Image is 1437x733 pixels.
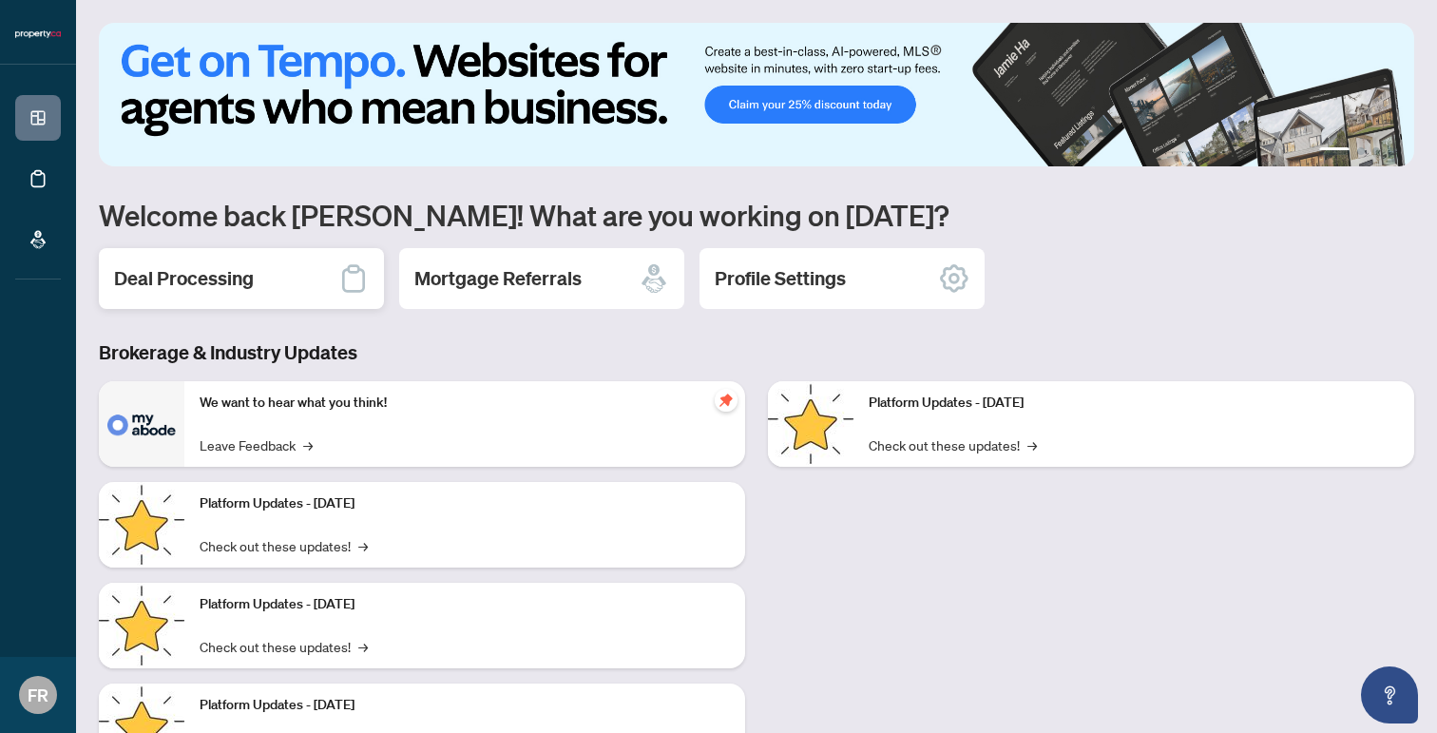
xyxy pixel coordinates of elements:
[1372,147,1380,155] button: 3
[358,535,368,556] span: →
[715,389,738,412] span: pushpin
[768,381,853,467] img: Platform Updates - June 23, 2025
[200,493,730,514] p: Platform Updates - [DATE]
[1361,666,1418,723] button: Open asap
[869,393,1399,414] p: Platform Updates - [DATE]
[200,393,730,414] p: We want to hear what you think!
[99,23,1414,166] img: Slide 0
[1388,147,1395,155] button: 4
[15,29,61,40] img: logo
[99,339,1414,366] h3: Brokerage & Industry Updates
[114,265,254,292] h2: Deal Processing
[715,265,846,292] h2: Profile Settings
[414,265,582,292] h2: Mortgage Referrals
[303,434,313,455] span: →
[99,583,184,668] img: Platform Updates - July 21, 2025
[200,434,313,455] a: Leave Feedback→
[28,682,48,708] span: FR
[200,636,368,657] a: Check out these updates!→
[869,434,1037,455] a: Check out these updates!→
[99,381,184,467] img: We want to hear what you think!
[200,695,730,716] p: Platform Updates - [DATE]
[1357,147,1365,155] button: 2
[1319,147,1350,155] button: 1
[99,482,184,568] img: Platform Updates - September 16, 2025
[99,197,1414,233] h1: Welcome back [PERSON_NAME]! What are you working on [DATE]?
[1027,434,1037,455] span: →
[200,594,730,615] p: Platform Updates - [DATE]
[358,636,368,657] span: →
[200,535,368,556] a: Check out these updates!→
